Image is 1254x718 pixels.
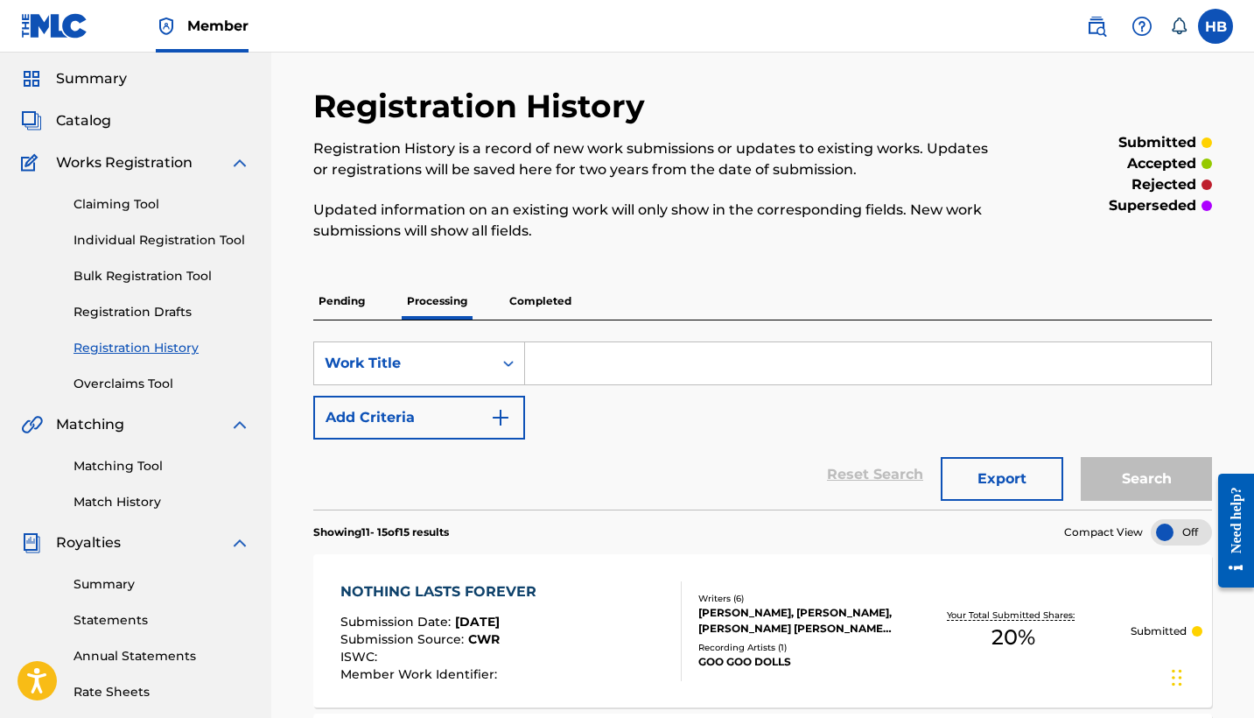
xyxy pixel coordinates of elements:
div: [PERSON_NAME], [PERSON_NAME], [PERSON_NAME] [PERSON_NAME], [PERSON_NAME], [PERSON_NAME], [PERSON_... [698,605,895,637]
span: [DATE] [455,614,500,630]
div: GOO GOO DOLLS [698,654,895,670]
a: Registration Drafts [74,303,250,321]
div: NOTHING LASTS FOREVER [340,581,545,602]
a: Overclaims Tool [74,375,250,393]
a: SummarySummary [21,68,127,89]
a: Public Search [1079,9,1114,44]
div: Help [1124,9,1159,44]
span: Royalties [56,532,121,553]
img: Summary [21,68,42,89]
span: Submission Date : [340,614,455,630]
a: Individual Registration Tool [74,231,250,250]
span: Works Registration [56,152,193,173]
div: Notifications [1170,18,1187,35]
a: Matching Tool [74,457,250,475]
a: Claiming Tool [74,195,250,214]
a: Summary [74,575,250,594]
img: Works Registration [21,152,44,173]
div: Recording Artists ( 1 ) [698,641,895,654]
a: NOTHING LASTS FOREVERSubmission Date:[DATE]Submission Source:CWRISWC:Member Work Identifier:Write... [313,554,1212,707]
p: Registration History is a record of new work submissions or updates to existing works. Updates or... [313,138,1005,180]
span: ISWC : [340,649,382,665]
img: Matching [21,414,43,435]
img: 9d2ae6d4665cec9f34b9.svg [490,407,511,428]
span: Catalog [56,110,111,131]
span: Compact View [1064,524,1143,540]
img: Top Rightsholder [156,16,177,37]
span: Member [187,16,249,36]
span: CWR [468,631,500,647]
span: Member Work Identifier : [340,666,501,682]
a: Rate Sheets [74,683,250,701]
span: Summary [56,68,127,89]
span: Matching [56,414,124,435]
img: expand [229,532,250,553]
form: Search Form [313,341,1212,510]
a: Bulk Registration Tool [74,267,250,285]
p: Pending [313,283,370,320]
a: Match History [74,493,250,511]
img: expand [229,414,250,435]
span: 20 % [991,622,1035,653]
a: Annual Statements [74,647,250,665]
p: superseded [1109,195,1196,216]
img: Royalties [21,532,42,553]
p: Completed [504,283,577,320]
p: Processing [402,283,473,320]
p: Submitted [1131,623,1187,639]
img: Catalog [21,110,42,131]
p: accepted [1127,153,1196,174]
p: Showing 11 - 15 of 15 results [313,524,449,540]
p: Your Total Submitted Shares: [947,609,1079,622]
button: Export [941,457,1063,501]
div: Writers ( 6 ) [698,592,895,605]
iframe: Resource Center [1205,459,1254,603]
iframe: Chat Widget [1166,634,1254,718]
img: help [1131,16,1152,37]
img: search [1086,16,1107,37]
img: expand [229,152,250,173]
a: Registration History [74,339,250,357]
img: MLC Logo [21,13,88,39]
p: Updated information on an existing work will only show in the corresponding fields. New work subm... [313,200,1005,242]
span: Submission Source : [340,631,468,647]
a: Statements [74,611,250,630]
p: rejected [1131,174,1196,195]
h2: Registration History [313,87,654,126]
button: Add Criteria [313,396,525,440]
div: Work Title [325,353,482,374]
div: User Menu [1198,9,1233,44]
a: CatalogCatalog [21,110,111,131]
div: Drag [1172,651,1182,704]
p: submitted [1118,132,1196,153]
